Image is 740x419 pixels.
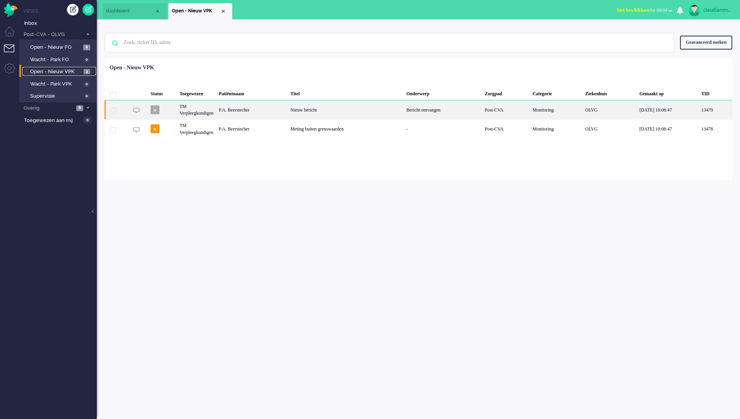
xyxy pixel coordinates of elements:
span: 0 [83,93,90,99]
div: 13479 [104,100,732,119]
li: View [168,3,232,19]
img: ic_chat_grey.svg [133,107,140,114]
span: Inbox [24,20,97,27]
a: claudiammsc [687,5,732,16]
div: 13479 [699,100,732,119]
span: Wacht - Park FO [30,56,81,64]
div: TM Verpleegkundigen [177,119,216,138]
a: Wacht - Park FO 0 [22,55,96,64]
span: 8 [83,45,90,50]
a: Open - Nieuw VPK 2 [22,67,96,76]
div: Zorgpad [482,85,530,100]
span: 0 [84,117,91,123]
span: dashboard [106,8,154,14]
span: Open - Nieuw VPK [30,68,82,76]
a: Omnidesk [4,5,17,11]
div: P.A. Beerstecher [216,119,288,138]
li: Dashboard [103,3,166,19]
img: flow_omnibird.svg [4,3,17,17]
li: Dashboard menu [4,26,21,44]
a: Open - Nieuw FO 8 [22,43,96,51]
div: Close tab [220,8,226,14]
span: Wacht - Park VPK [30,81,81,88]
div: - [404,119,482,138]
span: 6 [76,105,83,111]
div: claudiammsc [703,6,732,14]
div: OLVG [582,119,637,138]
li: Niet beschikbaarfor 00:04 [612,2,677,19]
span: Open - Nieuw VPK [172,8,220,14]
input: Zoek: ticket ID, adres [118,33,663,52]
div: TM Verpleegkundigen [177,100,216,119]
span: for 00:04 [617,7,667,13]
div: Geavanceerd zoeken [680,36,732,49]
img: ic-search-icon.svg [105,33,125,53]
div: Status [148,85,177,100]
div: Gemaakt op [637,85,699,100]
div: Open - Nieuw VPK [110,64,154,72]
div: Post-CVA [482,119,530,138]
div: Close tab [154,8,161,14]
li: Views [23,8,97,14]
div: Creëer ticket [67,4,79,15]
div: Categorie [530,85,582,100]
div: Bericht ontvangen [404,100,482,119]
div: [DATE] 10:08:47 [637,119,699,138]
img: ic_chat_grey.svg [133,127,140,133]
span: Toegewezen aan mij [24,117,82,124]
span: Open - Nieuw FO [30,44,81,51]
div: Onderwerp [404,85,482,100]
div: OLVG [582,100,637,119]
div: 13478 [699,119,732,138]
div: TID [699,85,732,100]
div: Patiëntnaam [216,85,288,100]
span: 0 [83,81,90,87]
a: Supervisie 0 [22,91,96,100]
div: Titel [288,85,404,100]
div: Toegewezen [177,85,216,100]
a: Toegewezen aan mij 0 [22,116,97,124]
span: Overig [22,105,74,112]
span: o [151,105,159,114]
span: 2 [84,69,90,75]
li: Admin menu [4,63,21,80]
div: 13478 [104,119,732,138]
a: Inbox [22,19,97,27]
li: Tickets menu [4,45,21,62]
span: 0 [83,57,90,63]
span: o [151,124,159,133]
img: avatar [689,5,700,16]
div: Ziekenhuis [582,85,637,100]
div: Monitoring [530,119,582,138]
div: Nieuw bericht [288,100,404,119]
span: Supervisie [30,93,81,100]
div: [DATE] 10:08:47 [637,100,699,119]
a: Wacht - Park VPK 0 [22,79,96,88]
div: Monitoring [530,100,582,119]
span: Post-CVA - OLVG [22,31,82,38]
a: Quick Ticket [82,4,94,15]
span: Niet beschikbaar [617,7,650,13]
div: P.A. Beerstecher [216,100,288,119]
button: Niet beschikbaarfor 00:04 [612,5,677,16]
div: Post-CVA [482,100,530,119]
div: Meting buiten grenswaarden [288,119,404,138]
